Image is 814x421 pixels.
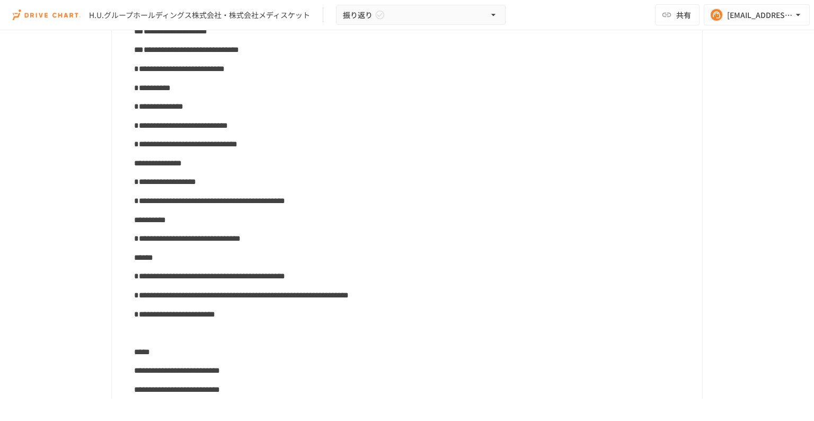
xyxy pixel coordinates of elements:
button: [EMAIL_ADDRESS][DOMAIN_NAME] [704,4,810,25]
span: 共有 [676,9,691,21]
span: 振り返り [343,8,373,22]
button: 振り返り [336,5,506,25]
div: H.U.グループホールディングス株式会社・株式会社メディスケット [89,10,310,21]
button: 共有 [655,4,700,25]
img: i9VDDS9JuLRLX3JIUyK59LcYp6Y9cayLPHs4hOxMB9W [13,6,81,23]
div: [EMAIL_ADDRESS][DOMAIN_NAME] [727,8,793,22]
